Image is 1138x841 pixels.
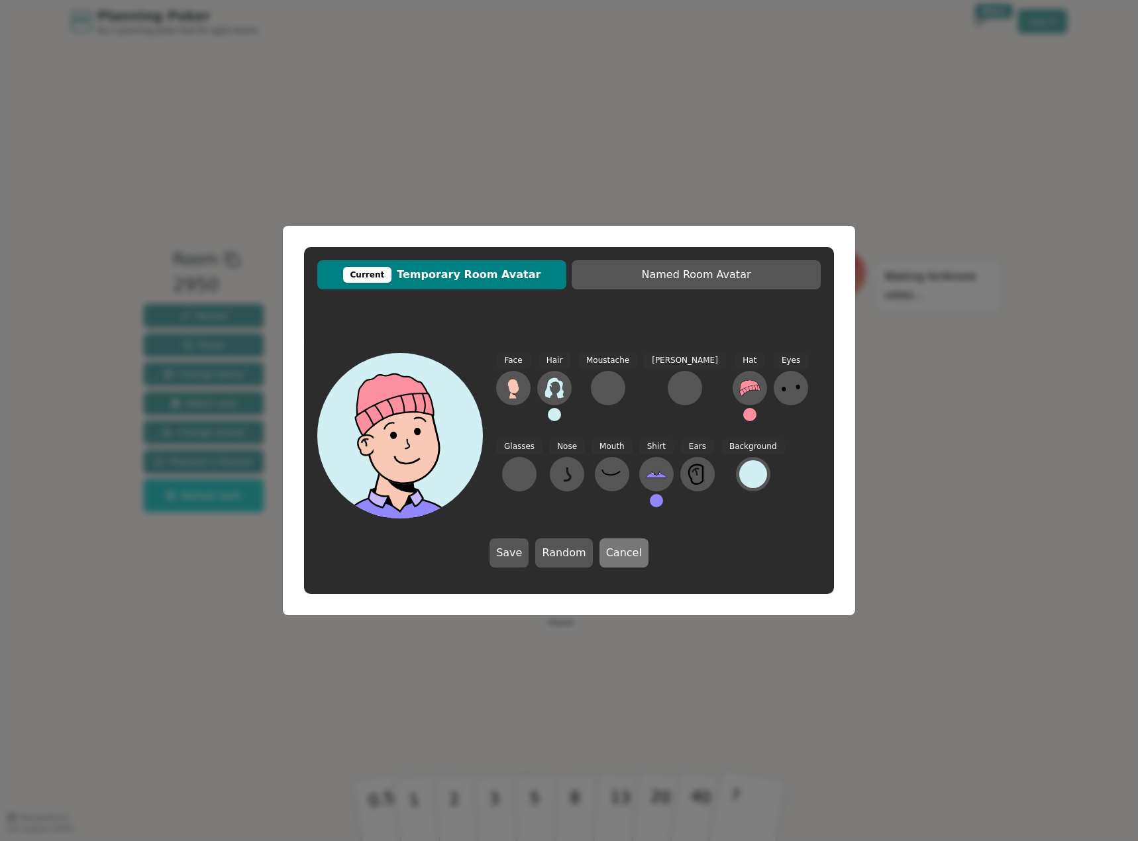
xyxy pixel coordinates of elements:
span: Moustache [578,353,637,368]
span: Ears [681,439,714,454]
button: Random [535,538,592,568]
button: Named Room Avatar [572,260,821,289]
span: Face [496,353,530,368]
span: Eyes [774,353,808,368]
span: Glasses [496,439,543,454]
span: Mouth [592,439,633,454]
span: Hat [735,353,764,368]
div: Current [343,267,392,283]
span: Shirt [639,439,674,454]
span: Named Room Avatar [578,267,814,283]
button: Cancel [599,538,648,568]
span: Hair [539,353,571,368]
span: [PERSON_NAME] [644,353,726,368]
span: Nose [549,439,585,454]
button: CurrentTemporary Room Avatar [317,260,566,289]
button: Save [490,538,529,568]
span: Temporary Room Avatar [324,267,560,283]
span: Background [721,439,785,454]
